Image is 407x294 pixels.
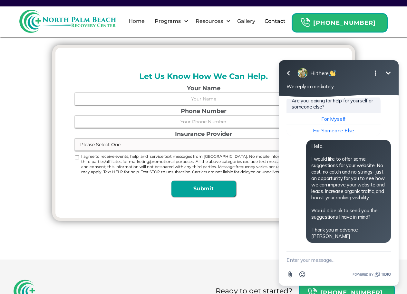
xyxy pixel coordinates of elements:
a: Header Calendar Icons[PHONE_NUMBER] [292,10,388,33]
iframe: Tidio Chat [270,38,407,294]
label: Phone Number [75,108,333,114]
span: I agree to receive events, help, and service text messages from [GEOGRAPHIC_DATA]. No mobile info... [81,154,333,175]
a: Contact [261,11,289,32]
a: Home [125,11,149,32]
div: Resources [194,17,225,25]
input: Your Phone Number [75,116,333,128]
div: Programs [149,11,190,32]
input: Your Name [75,93,333,105]
div: Resources [190,11,232,32]
h2: Let Us Know How We Can Help. [75,71,333,82]
input: Submit [171,181,236,197]
label: Your Name [75,85,333,91]
label: Insurance Provider [75,131,333,137]
div: Programs [153,17,182,25]
input: I agree to receive events, help, and service text messages from [GEOGRAPHIC_DATA]. No mobile info... [75,155,79,159]
form: Name, Number [75,85,333,197]
a: Gallery [233,11,259,32]
img: Header Calendar Icons [300,18,310,28]
strong: [PHONE_NUMBER] [313,19,376,26]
